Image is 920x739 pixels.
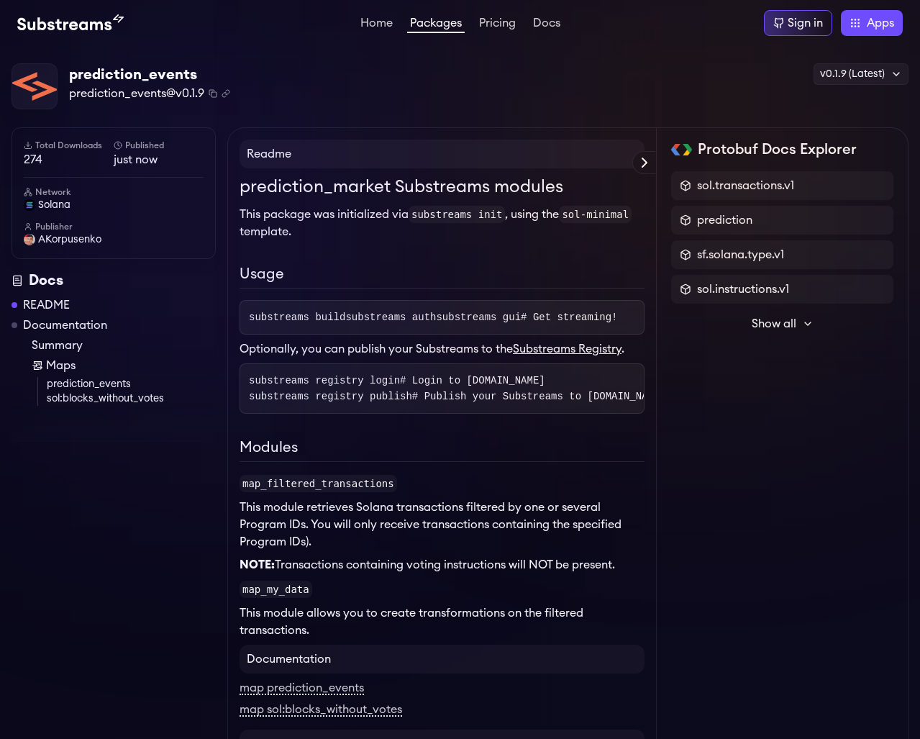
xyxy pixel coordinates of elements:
p: This package was initialized via , using the template. [240,206,645,240]
div: Sign in [788,14,823,32]
span: sf.solana.type.v1 [697,246,784,263]
h6: Network [24,186,204,198]
span: Apps [867,14,894,32]
code: substreams init [409,206,505,223]
h2: Protobuf Docs Explorer [698,140,857,160]
img: Package Logo [12,64,57,109]
p: Transactions containing voting instructions will NOT be present. [240,556,645,573]
span: substreams registry publish [249,391,666,402]
a: map prediction_events [240,682,364,695]
span: # Get streaming! [521,312,617,323]
span: solana [38,198,70,212]
p: This module allows you to create transformations on the filtered transactions. [240,604,645,639]
img: Protobuf [671,144,692,155]
span: substreams build [249,312,345,323]
a: Docs [530,17,563,32]
h6: Publisher [24,221,204,232]
div: v0.1.9 (Latest) [814,63,908,85]
div: Docs [12,271,216,291]
h6: Total Downloads [24,140,114,151]
button: Show all [671,309,893,338]
code: map_my_data [240,581,312,598]
code: map_filtered_transactions [240,475,397,492]
a: Sign in [764,10,832,36]
p: This module retrieves Solana transactions filtered by one or several Program IDs. You will only r... [240,499,645,550]
img: Substream's logo [17,14,124,32]
a: Pricing [476,17,519,32]
span: 274 [24,151,114,168]
a: prediction_events [47,377,216,391]
a: Packages [407,17,465,33]
a: Substreams Registry [513,343,621,355]
h4: Readme [240,140,645,168]
a: Documentation [23,317,107,334]
a: sol:blocks_without_votes [47,391,216,406]
a: AKorpusenko [24,232,204,247]
a: Maps [32,357,216,374]
a: Home [357,17,396,32]
span: just now [114,151,204,168]
a: map sol:blocks_without_votes [240,704,402,717]
img: solana [24,199,35,211]
button: Copy .spkg link to clipboard [222,89,230,98]
span: sol.instructions.v1 [697,281,789,298]
h2: Usage [240,263,645,289]
span: AKorpusenko [38,232,101,247]
code: sol-minimal [559,206,632,223]
img: User Avatar [24,234,35,245]
span: Show all [752,315,796,332]
span: substreams registry login [249,375,545,386]
h4: Documentation [240,645,645,674]
h2: Modules [240,437,645,462]
a: README [23,296,70,314]
h1: prediction_market Substreams modules [240,174,645,200]
span: prediction_events@v0.1.9 [69,85,204,102]
span: substreams gui [436,312,617,323]
span: sol.transactions.v1 [697,177,794,194]
h6: Published [114,140,204,151]
button: Copy package name and version [209,89,217,98]
strong: NOTE: [240,559,275,571]
a: solana [24,198,204,212]
div: prediction_events [69,65,230,85]
p: Optionally, you can publish your Substreams to the . [240,340,645,358]
span: prediction [697,212,752,229]
span: # Login to [DOMAIN_NAME] [400,375,545,386]
img: Map icon [32,360,43,371]
a: Summary [32,337,216,354]
span: # Publish your Substreams to [DOMAIN_NAME] [412,391,666,402]
span: substreams auth [345,312,436,323]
